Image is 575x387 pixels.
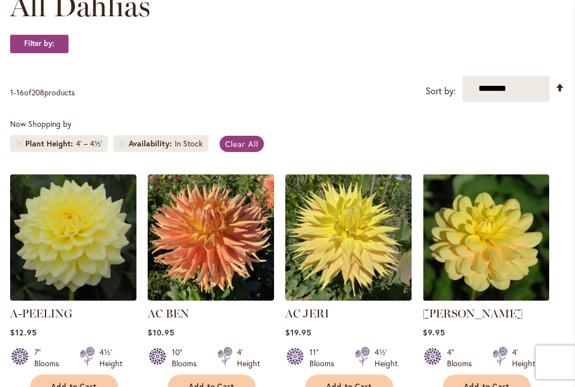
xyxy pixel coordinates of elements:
a: [PERSON_NAME] [423,307,523,320]
div: In Stock [175,138,203,149]
a: A-Peeling [10,292,136,303]
a: Remove Plant Height 4' – 4½' [16,140,22,147]
div: 4½' Height [99,347,122,369]
span: $19.95 [285,327,312,338]
div: 4' – 4½' [76,138,102,149]
span: $10.95 [148,327,175,338]
label: Sort by: [426,81,456,102]
div: 10" Blooms [172,347,204,369]
span: 208 [31,87,44,98]
span: Clear All [225,139,258,149]
a: Clear All [220,136,264,152]
a: AC BEN [148,292,274,303]
span: $9.95 [423,327,445,338]
span: Now Shopping by [10,118,71,129]
img: AHOY MATEY [423,174,549,301]
span: 1 [10,87,13,98]
div: 4" Blooms [447,347,479,369]
iframe: Launch Accessibility Center [8,347,40,379]
span: Availability [129,138,175,149]
img: AC Jeri [285,174,412,301]
div: 4' Height [237,347,260,369]
div: 11" Blooms [309,347,341,369]
span: 16 [16,87,24,98]
a: Remove Availability In Stock [119,140,126,147]
a: AHOY MATEY [423,292,549,303]
img: A-Peeling [10,174,136,301]
strong: Filter by: [10,34,69,53]
p: - of products [10,84,75,102]
a: AC JERI [285,307,329,320]
a: A-PEELING [10,307,72,320]
img: AC BEN [148,174,274,301]
span: $12.95 [10,327,37,338]
div: 4½' Height [375,347,398,369]
a: AC BEN [148,307,189,320]
a: AC Jeri [285,292,412,303]
span: Plant Height [25,138,76,149]
div: 7" Blooms [34,347,66,369]
div: 4' Height [512,347,535,369]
